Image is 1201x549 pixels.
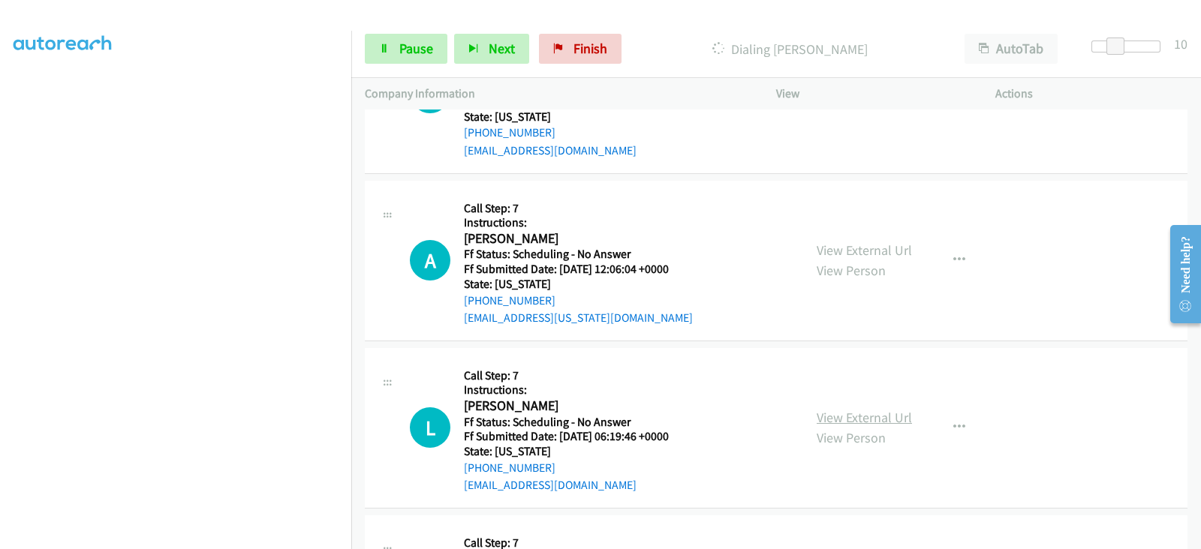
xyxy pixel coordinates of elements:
[464,230,688,247] h2: [PERSON_NAME]
[464,444,688,459] h5: State: [US_STATE]
[365,34,447,64] a: Pause
[573,40,607,57] span: Finish
[817,429,886,446] a: View Person
[995,85,1187,103] p: Actions
[817,241,912,259] a: View External Url
[464,478,637,492] a: [EMAIL_ADDRESS][DOMAIN_NAME]
[454,34,529,64] button: Next
[464,429,688,444] h5: Ff Submitted Date: [DATE] 06:19:46 +0000
[365,85,749,103] p: Company Information
[464,368,688,383] h5: Call Step: 7
[410,407,450,448] h1: L
[399,40,433,57] span: Pause
[464,415,688,430] h5: Ff Status: Scheduling - No Answer
[776,85,968,103] p: View
[464,262,693,277] h5: Ff Submitted Date: [DATE] 12:06:04 +0000
[464,109,688,124] h5: State: [US_STATE]
[1174,34,1187,54] div: 10
[965,34,1058,64] button: AutoTab
[464,125,555,139] a: [PHONE_NUMBER]
[1157,214,1201,334] iframe: Resource Center
[642,39,938,59] p: Dialing [PERSON_NAME]
[410,240,450,280] div: The call is yet to be attempted
[464,310,693,325] a: [EMAIL_ADDRESS][US_STATE][DOMAIN_NAME]
[817,94,886,112] a: View Person
[817,262,886,279] a: View Person
[464,382,688,397] h5: Instructions:
[464,397,688,415] h2: [PERSON_NAME]
[464,201,693,216] h5: Call Step: 7
[464,215,693,230] h5: Instructions:
[489,40,515,57] span: Next
[464,247,693,262] h5: Ff Status: Scheduling - No Answer
[464,293,555,307] a: [PHONE_NUMBER]
[539,34,622,64] a: Finish
[464,460,555,475] a: [PHONE_NUMBER]
[410,407,450,448] div: The call is yet to be attempted
[464,277,693,292] h5: State: [US_STATE]
[464,143,637,157] a: [EMAIL_ADDRESS][DOMAIN_NAME]
[817,409,912,426] a: View External Url
[410,240,450,280] h1: A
